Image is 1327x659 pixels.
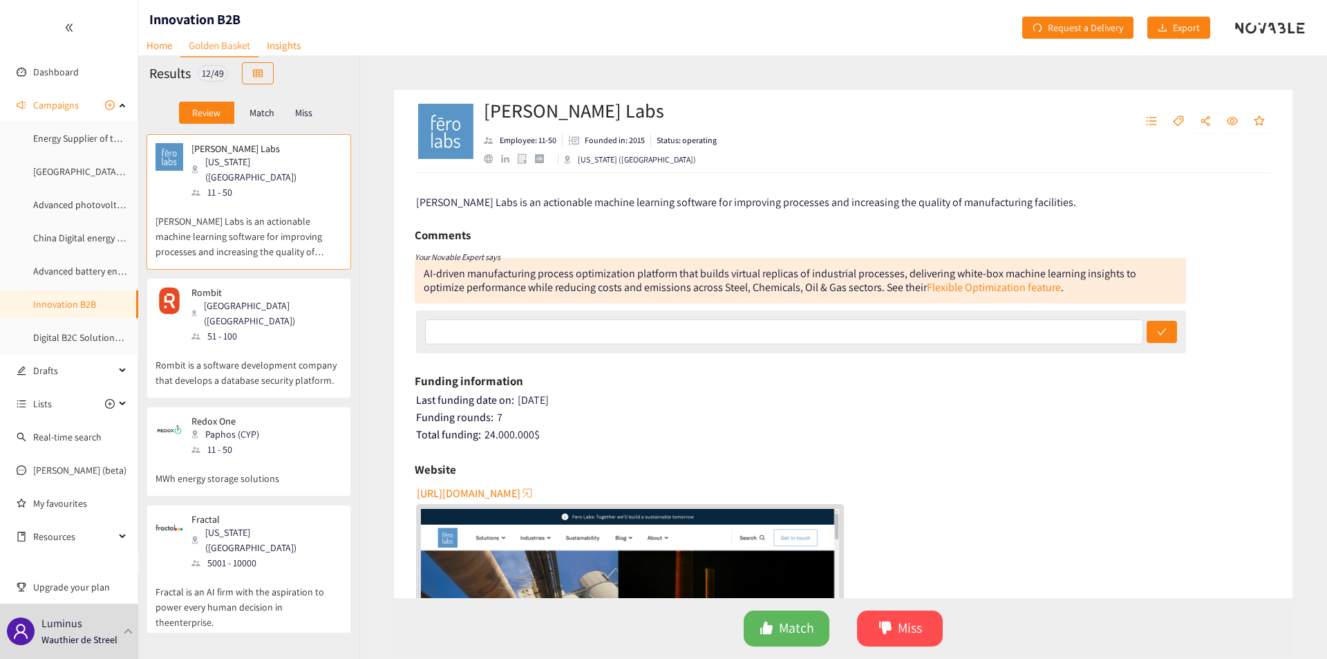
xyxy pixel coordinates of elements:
[1200,115,1211,128] span: share-alt
[156,570,342,630] p: Fractal is an AI firm with the aspiration to power every human decision in theenterprise.
[33,232,232,244] a: China Digital energy management & grid services
[415,252,500,262] i: Your Novable Expert says
[242,62,274,84] button: table
[192,107,220,118] p: Review
[760,621,773,637] span: like
[564,154,696,166] div: [US_STATE] ([GEOGRAPHIC_DATA])
[17,100,26,110] span: sound
[191,328,341,344] div: 51 - 100
[1139,111,1164,133] button: unordered-list
[484,97,717,124] h2: [PERSON_NAME] Labs
[17,399,26,409] span: unordered-list
[105,100,115,110] span: plus-circle
[927,280,1061,295] a: Flexible Optimization feature
[33,165,266,178] a: [GEOGRAPHIC_DATA] : High efficiency heat pump systems
[191,555,341,570] div: 5001 - 10000
[417,485,520,502] span: [URL][DOMAIN_NAME]
[258,35,309,56] a: Insights
[1147,321,1177,343] button: check
[33,132,151,145] a: Energy Supplier of the future
[33,331,182,344] a: Digital B2C Solutions Energy Utilities
[1048,20,1123,35] span: Request a Delivery
[41,615,82,632] p: Luminus
[33,390,52,418] span: Lists
[585,134,645,147] p: Founded in: 2015
[191,298,341,328] div: [GEOGRAPHIC_DATA] ([GEOGRAPHIC_DATA])
[191,154,341,185] div: [US_STATE] ([GEOGRAPHIC_DATA])
[1146,115,1157,128] span: unordered-list
[416,393,514,407] span: Last funding date on:
[191,442,267,457] div: 11 - 50
[1193,111,1218,133] button: share-alt
[1227,115,1238,128] span: eye
[156,514,183,541] img: Snapshot of the company's website
[415,225,471,245] h6: Comments
[1022,17,1133,39] button: redoRequest a Delivery
[156,143,183,171] img: Snapshot of the company's website
[33,357,115,384] span: Drafts
[744,611,829,647] button: likeMatch
[416,427,481,442] span: Total funding:
[64,23,74,33] span: double-left
[191,143,332,154] p: [PERSON_NAME] Labs
[416,410,493,425] span: Funding rounds:
[898,618,922,639] span: Miss
[657,134,717,147] p: Status: operating
[1166,111,1191,133] button: tag
[500,134,556,147] p: Employee: 11-50
[191,514,332,525] p: Fractal
[17,366,26,375] span: edit
[1147,17,1210,39] button: downloadExport
[156,457,342,486] p: MWh energy storage solutions
[41,632,117,647] p: Wauthier de Streel
[1102,510,1327,659] div: Widget de chat
[878,621,892,637] span: dislike
[416,428,1272,442] div: 24.000.000 $
[1247,111,1272,133] button: star
[156,416,183,443] img: Snapshot of the company's website
[1158,23,1167,34] span: download
[501,155,518,163] a: linkedin
[418,104,473,159] img: Company Logo
[33,298,96,310] a: Innovation B2B
[1220,111,1245,133] button: eye
[191,287,332,298] p: Rombit
[253,68,263,80] span: table
[33,198,210,211] a: Advanced photovoltaics & solar integration
[33,91,79,119] span: Campaigns
[33,464,126,476] a: [PERSON_NAME] (beta)
[138,35,180,56] a: Home
[33,490,127,517] a: My favourites
[12,623,29,640] span: user
[417,482,534,504] button: [URL][DOMAIN_NAME]
[415,459,456,480] h6: Website
[17,582,26,592] span: trophy
[156,200,342,259] p: [PERSON_NAME] Labs is an actionable machine learning software for improving processes and increas...
[424,266,1136,295] div: AI-driven manufacturing process optimization platform that builds virtual replicas of industrial ...
[1254,115,1265,128] span: star
[484,134,563,147] li: Employees
[295,107,312,118] p: Miss
[1173,115,1184,128] span: tag
[33,431,102,443] a: Real-time search
[191,416,259,427] p: Redox One
[149,64,191,83] h2: Results
[191,427,267,442] div: Paphos (CYP)
[33,523,115,550] span: Resources
[149,10,241,29] h1: Innovation B2B
[1033,23,1042,34] span: redo
[191,185,341,200] div: 11 - 50
[33,265,168,277] a: Advanced battery energy storage
[1173,20,1200,35] span: Export
[415,371,523,391] h6: Funding information
[484,154,501,163] a: website
[1102,510,1327,659] iframe: Chat Widget
[416,393,1272,407] div: [DATE]
[250,107,274,118] p: Match
[779,618,814,639] span: Match
[191,525,341,555] div: [US_STATE] ([GEOGRAPHIC_DATA])
[198,65,228,82] div: 12 / 49
[33,573,127,601] span: Upgrade your plan
[535,154,552,163] a: crunchbase
[1157,327,1167,338] span: check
